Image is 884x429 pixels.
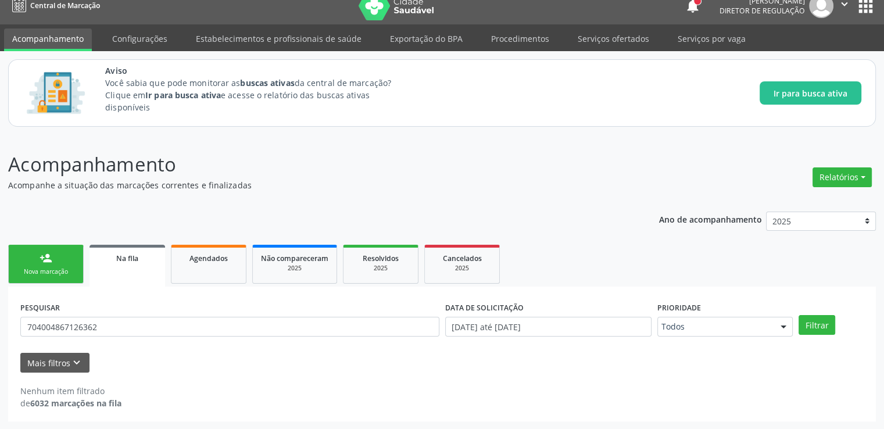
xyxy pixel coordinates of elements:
span: Na fila [116,253,138,263]
div: person_add [40,252,52,264]
a: Configurações [104,28,176,49]
label: PESQUISAR [20,299,60,317]
span: Resolvidos [363,253,399,263]
div: Nenhum item filtrado [20,385,121,397]
a: Estabelecimentos e profissionais de saúde [188,28,370,49]
input: Selecione um intervalo [445,317,652,337]
button: Relatórios [813,167,872,187]
button: Ir para busca ativa [760,81,861,105]
div: 2025 [352,264,410,273]
span: Cancelados [443,253,482,263]
span: Agendados [189,253,228,263]
label: Prioridade [657,299,701,317]
a: Serviços por vaga [670,28,754,49]
button: Mais filtroskeyboard_arrow_down [20,353,90,373]
img: Imagem de CalloutCard [23,67,89,119]
span: Central de Marcação [30,1,100,10]
div: de [20,397,121,409]
label: DATA DE SOLICITAÇÃO [445,299,524,317]
strong: buscas ativas [240,77,294,88]
a: Acompanhamento [4,28,92,51]
strong: Ir para busca ativa [145,90,221,101]
div: 2025 [433,264,491,273]
p: Ano de acompanhamento [659,212,762,226]
a: Exportação do BPA [382,28,471,49]
span: Diretor de regulação [720,6,805,16]
a: Serviços ofertados [570,28,657,49]
strong: 6032 marcações na fila [30,398,121,409]
p: Você sabia que pode monitorar as da central de marcação? Clique em e acesse o relatório das busca... [105,77,413,113]
span: Ir para busca ativa [774,87,847,99]
div: Nova marcação [17,267,75,276]
p: Acompanhamento [8,150,615,179]
div: 2025 [261,264,328,273]
input: Nome, CNS [20,317,439,337]
i: keyboard_arrow_down [70,356,83,369]
p: Acompanhe a situação das marcações correntes e finalizadas [8,179,615,191]
span: Não compareceram [261,253,328,263]
button: Filtrar [799,315,835,335]
span: Aviso [105,65,413,77]
a: Procedimentos [483,28,557,49]
span: Todos [661,321,770,333]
